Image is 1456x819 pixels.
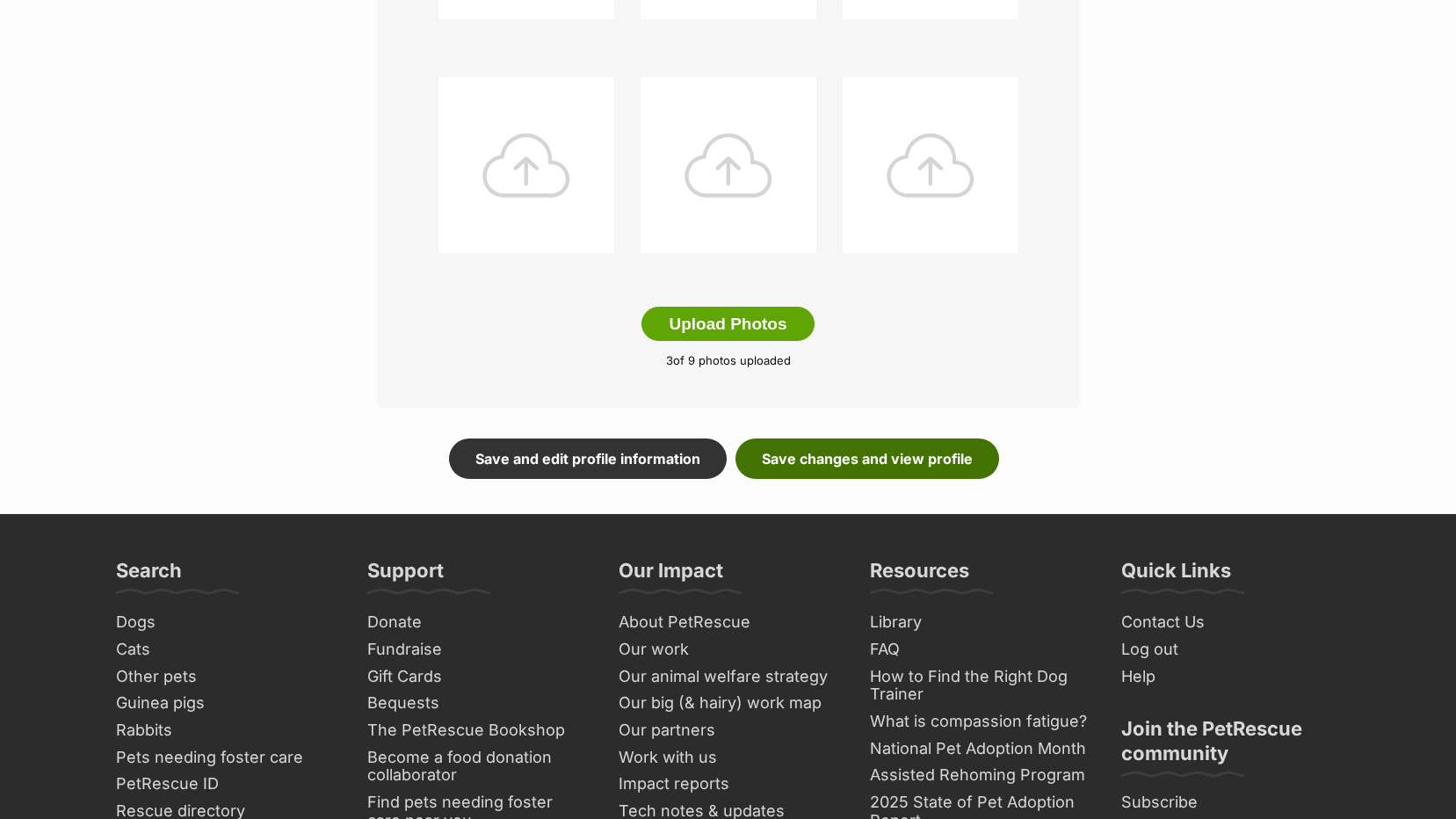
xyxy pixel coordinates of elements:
[641,307,814,342] button: Upload Photos
[870,558,969,593] h3: Resources
[109,771,343,798] a: PetRescue ID
[360,609,594,636] a: Donate
[619,558,723,593] h3: Our Impact
[109,609,343,636] a: Dogs
[109,744,343,772] a: Pets needing foster care
[1114,663,1348,691] a: Help
[360,717,594,744] a: The PetRescue Bookshop
[863,708,1097,736] a: What is compassion fatigue?
[612,771,845,798] a: Impact reports
[863,736,1097,763] a: National Pet Adoption Month
[863,762,1097,789] a: Assisted Rehoming Program
[863,663,1097,708] a: How to Find the Right Dog Trainer
[612,744,845,772] a: Work with us
[1114,636,1348,663] a: Log out
[360,663,594,691] a: Gift Cards
[109,636,343,663] a: Cats
[116,558,182,593] h3: Search
[403,352,1054,370] p: of 9 photos uploaded
[863,609,1097,636] a: Library
[612,717,845,744] a: Our partners
[367,558,444,593] h3: Support
[449,438,727,479] a: Save and edit profile information
[612,609,845,636] a: About PetRescue
[1114,789,1348,816] a: Subscribe
[1121,716,1341,776] h3: Join the PetRescue community
[735,438,999,479] a: Save changes and view profile
[1121,558,1231,593] h3: Quick Links
[863,636,1097,663] a: FAQ
[109,690,343,717] a: Guinea pigs
[360,690,594,717] a: Bequests
[612,690,845,717] a: Our big (& hairy) work map
[1114,609,1348,636] a: Contact Us
[612,663,845,691] a: Our animal welfare strategy
[109,717,343,744] a: Rabbits
[612,636,845,663] a: Our work
[360,744,594,789] a: Become a food donation collaborator
[109,663,343,691] a: Other pets
[666,353,673,367] span: 3
[360,636,594,663] a: Fundraise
